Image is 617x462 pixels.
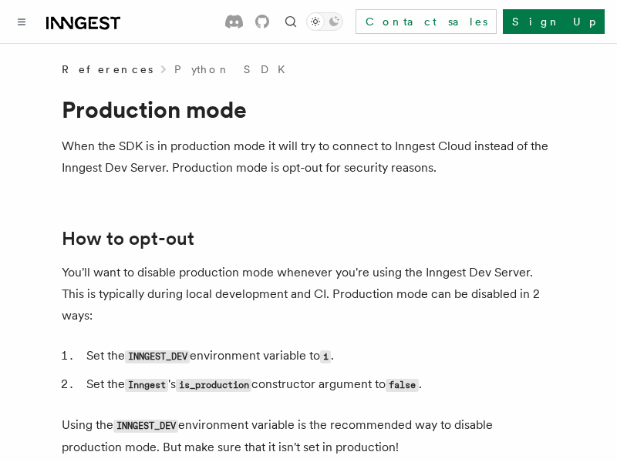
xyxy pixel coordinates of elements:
[113,420,178,433] code: INNGEST_DEV
[503,9,605,34] a: Sign Up
[62,62,153,77] span: References
[82,345,555,367] li: Set the environment variable to .
[62,136,555,179] p: When the SDK is in production mode it will try to connect to Inngest Cloud instead of the Inngest...
[174,62,295,77] a: Python SDK
[82,373,555,396] li: Set the 's constructor argument to .
[386,379,418,392] code: false
[62,262,555,326] p: You'll want to disable production mode whenever you're using the Inngest Dev Server. This is typi...
[62,228,194,249] a: How to opt-out
[62,414,555,458] p: Using the environment variable is the recommended way to disable production mode. But make sure t...
[62,95,555,123] h1: Production mode
[125,350,190,363] code: INNGEST_DEV
[176,379,251,392] code: is_production
[125,379,168,392] code: Inngest
[282,12,300,31] button: Find something...
[356,9,497,34] a: Contact sales
[306,12,343,31] button: Toggle dark mode
[320,350,331,363] code: 1
[12,12,31,31] button: Toggle navigation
